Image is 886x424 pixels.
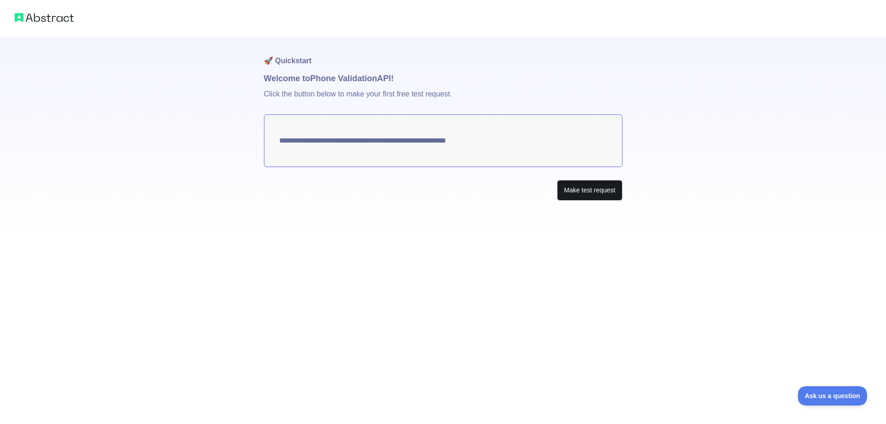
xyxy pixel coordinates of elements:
h1: 🚀 Quickstart [264,37,623,72]
p: Click the button below to make your first free test request. [264,85,623,114]
img: Abstract logo [15,11,74,24]
iframe: Toggle Customer Support [798,386,868,406]
button: Make test request [557,180,622,201]
h1: Welcome to Phone Validation API! [264,72,623,85]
